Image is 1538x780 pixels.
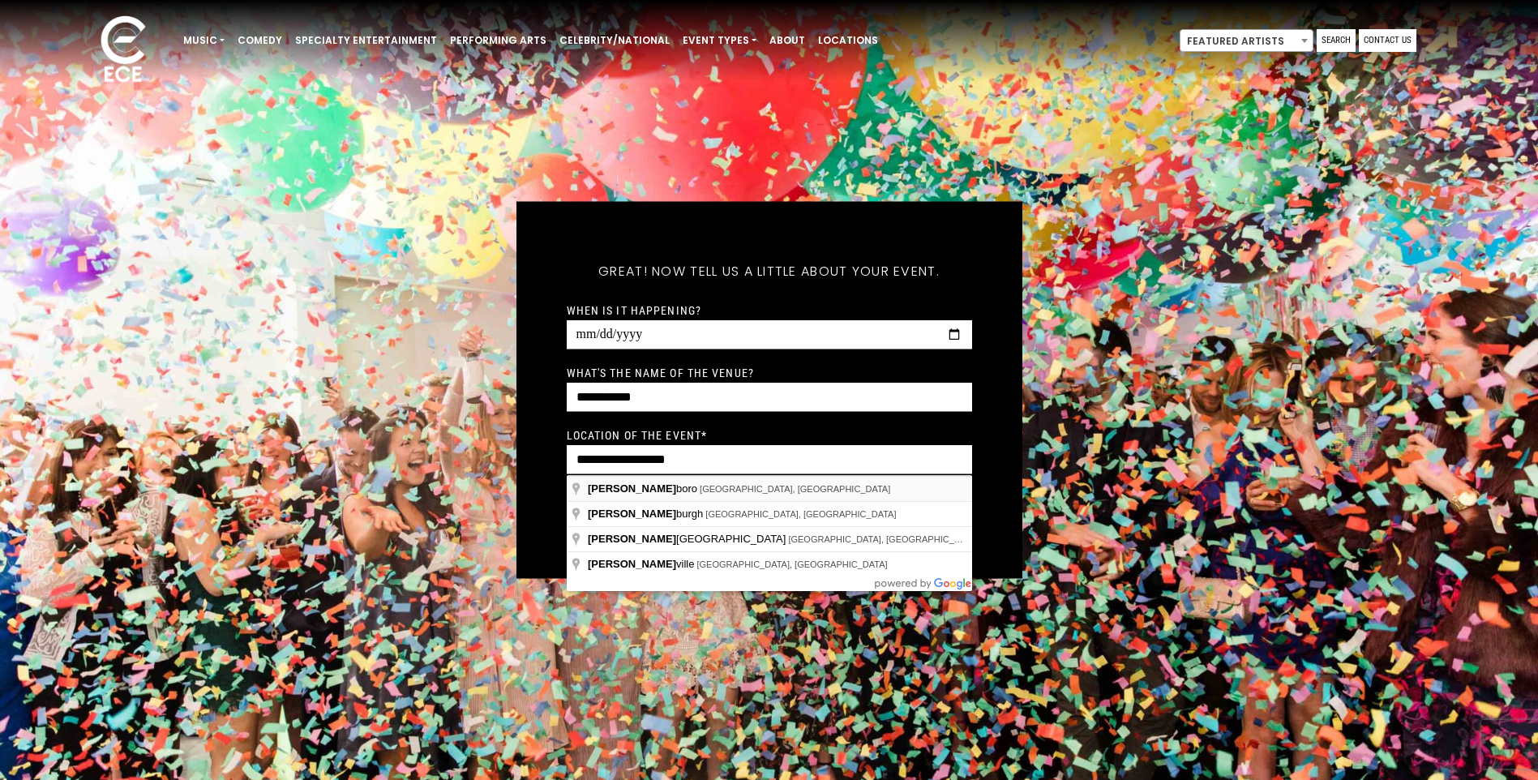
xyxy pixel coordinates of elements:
a: Comedy [231,27,289,54]
span: [GEOGRAPHIC_DATA], [GEOGRAPHIC_DATA] [696,559,887,569]
span: ville [588,558,696,570]
span: boro [588,482,700,495]
a: Celebrity/National [553,27,676,54]
a: Event Types [676,27,763,54]
span: [GEOGRAPHIC_DATA], [GEOGRAPHIC_DATA] [700,484,890,494]
a: Performing Arts [443,27,553,54]
a: Contact Us [1359,29,1416,52]
label: When is it happening? [567,303,702,318]
span: [GEOGRAPHIC_DATA], [GEOGRAPHIC_DATA] [705,509,896,519]
a: Music [177,27,231,54]
a: Search [1317,29,1356,52]
span: [PERSON_NAME] [588,558,676,570]
label: What's the name of the venue? [567,366,754,380]
h5: Great! Now tell us a little about your event. [567,242,972,301]
span: [PERSON_NAME] [588,508,676,520]
span: [GEOGRAPHIC_DATA], [GEOGRAPHIC_DATA] [788,534,979,544]
span: [GEOGRAPHIC_DATA] [588,533,788,545]
span: Featured Artists [1180,29,1313,52]
img: ece_new_logo_whitev2-1.png [83,11,164,90]
a: Locations [812,27,885,54]
a: About [763,27,812,54]
span: [PERSON_NAME] [588,533,676,545]
a: Specialty Entertainment [289,27,443,54]
span: burgh [588,508,705,520]
span: Featured Artists [1180,30,1313,53]
span: [PERSON_NAME] [588,482,676,495]
label: Location of the event [567,428,708,443]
